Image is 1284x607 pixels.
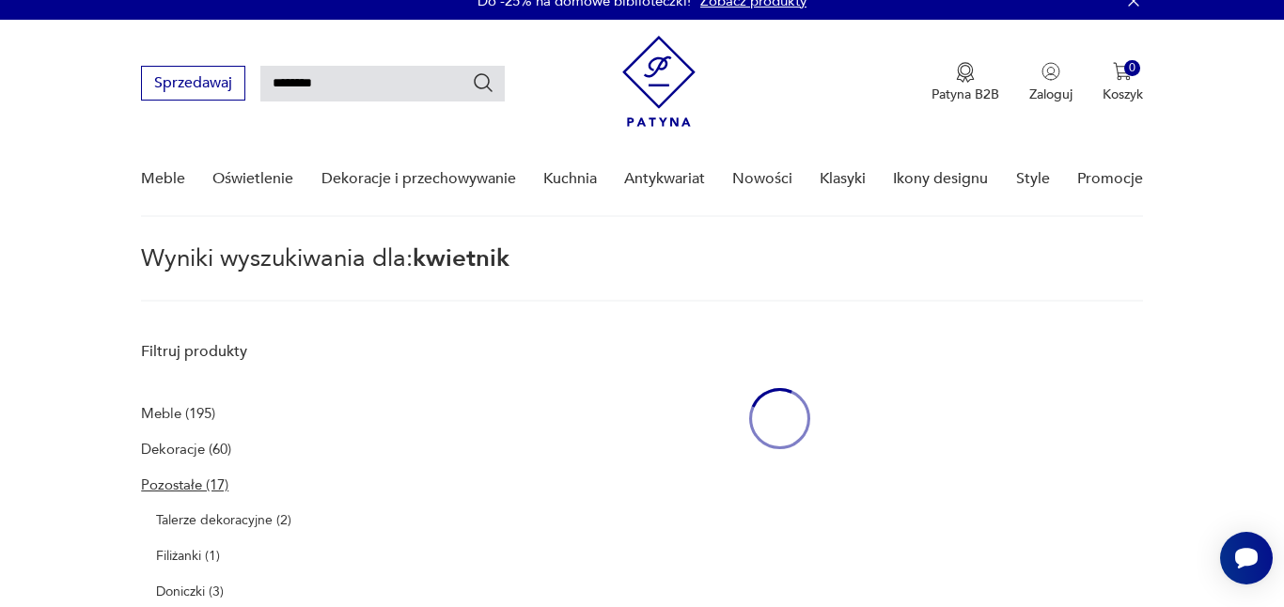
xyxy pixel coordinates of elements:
[321,143,516,215] a: Dekoracje i przechowywanie
[1220,532,1273,584] iframe: Smartsupp widget button
[1041,62,1060,81] img: Ikonka użytkownika
[820,143,866,215] a: Klasyki
[1029,86,1073,103] p: Zaloguj
[141,507,291,534] a: Talerze dekoracyjne (2)
[1029,62,1073,103] button: Zaloguj
[732,143,792,215] a: Nowości
[1113,62,1132,81] img: Ikona koszyka
[141,143,185,215] a: Meble
[413,241,509,275] span: kwietnik
[141,436,231,462] a: Dekoracje (60)
[893,143,988,215] a: Ikony designu
[141,247,1143,302] p: Wyniki wyszukiwania dla:
[141,472,228,498] a: Pozostałe (17)
[1124,60,1140,76] div: 0
[932,62,999,103] button: Patyna B2B
[141,400,215,427] a: Meble (195)
[141,543,220,569] a: Filiżanki (1)
[624,143,705,215] a: Antykwariat
[1103,62,1143,103] button: 0Koszyk
[1077,143,1143,215] a: Promocje
[156,507,291,534] p: Talerze dekoracyjne (2)
[212,143,293,215] a: Oświetlenie
[472,71,494,94] button: Szukaj
[932,86,999,103] p: Patyna B2B
[749,332,810,506] div: oval-loading
[1016,143,1050,215] a: Style
[956,62,975,83] img: Ikona medalu
[141,66,245,101] button: Sprzedawaj
[543,143,597,215] a: Kuchnia
[156,543,220,569] p: Filiżanki (1)
[141,579,224,605] a: Doniczki (3)
[622,36,696,127] img: Patyna - sklep z meblami i dekoracjami vintage
[141,78,245,91] a: Sprzedawaj
[141,341,371,362] p: Filtruj produkty
[1103,86,1143,103] p: Koszyk
[156,579,224,605] p: Doniczki (3)
[932,62,999,103] a: Ikona medaluPatyna B2B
